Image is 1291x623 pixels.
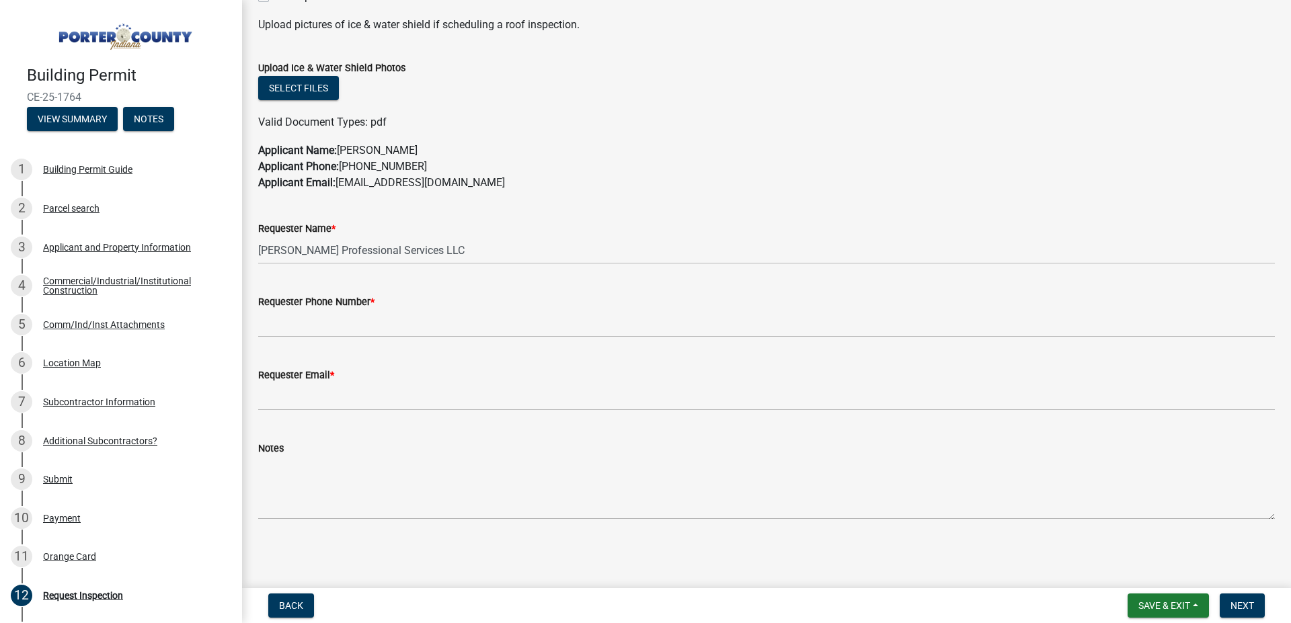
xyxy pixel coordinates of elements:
button: View Summary [27,107,118,131]
span: Back [279,600,303,611]
div: 1 [11,159,32,180]
wm-modal-confirm: Notes [123,114,174,125]
div: 8 [11,430,32,452]
button: Notes [123,107,174,131]
div: 4 [11,275,32,296]
div: 2 [11,198,32,219]
label: Requester Name [258,224,336,234]
div: 11 [11,546,32,567]
h4: Building Permit [27,66,231,85]
button: Save & Exit [1128,593,1209,618]
button: Back [268,593,314,618]
div: 12 [11,585,32,606]
label: Notes [258,444,284,454]
span: CE-25-1764 [27,91,215,103]
span: Next [1230,600,1254,611]
span: Valid Document Types: pdf [258,116,387,128]
span: Save & Exit [1138,600,1190,611]
div: Additional Subcontractors? [43,436,157,446]
div: Payment [43,513,81,523]
div: Location Map [43,358,101,368]
div: Commercial/Industrial/Institutional Construction [43,276,221,295]
div: Parcel search [43,204,100,213]
wm-modal-confirm: Summary [27,114,118,125]
div: 7 [11,391,32,413]
p: Upload pictures of ice & water shield if scheduling a roof inspection. [258,17,1275,33]
div: 9 [11,468,32,490]
strong: Applicant Phone: [258,160,339,173]
div: Submit [43,474,73,484]
label: Upload Ice & Water Shield Photos [258,64,405,73]
label: Requester Email [258,371,334,380]
div: Applicant and Property Information [43,243,191,252]
div: 3 [11,237,32,258]
img: Porter County, Indiana [27,14,221,52]
label: Requester Phone Number [258,298,375,307]
div: 10 [11,507,32,529]
button: Next [1220,593,1265,618]
strong: Applicant Name: [258,144,337,157]
div: 6 [11,352,32,374]
div: Building Permit Guide [43,165,132,174]
div: 5 [11,314,32,335]
p: [PERSON_NAME] [PHONE_NUMBER] [EMAIL_ADDRESS][DOMAIN_NAME] [258,142,1275,191]
div: Subcontractor Information [43,397,155,407]
strong: Applicant Email: [258,176,336,189]
div: Orange Card [43,552,96,561]
div: Comm/Ind/Inst Attachments [43,320,165,329]
div: Request Inspection [43,591,123,600]
button: Select files [258,76,339,100]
